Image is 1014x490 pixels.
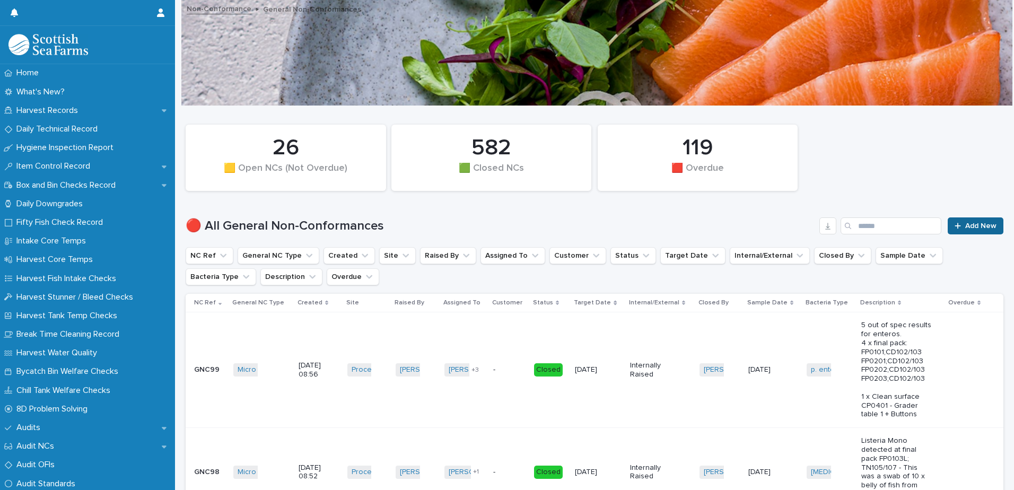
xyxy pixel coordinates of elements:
div: 🟨 Open NCs (Not Overdue) [204,163,368,185]
p: Bacteria Type [806,297,848,309]
button: Sample Date [876,247,943,264]
p: Description [860,297,895,309]
p: Daily Technical Record [12,124,106,134]
p: Status [533,297,553,309]
p: Internally Raised [630,463,666,482]
p: Box and Bin Checks Record [12,180,124,190]
p: Closed By [698,297,729,309]
button: Description [260,268,322,285]
div: 🟥 Overdue [616,163,780,185]
a: Processing/Lerwick Factory (Gremista) [352,468,480,477]
a: Non-Conformance [187,2,251,14]
p: - [493,468,526,477]
p: What's New? [12,87,73,97]
p: Customer [492,297,522,309]
button: Raised By [420,247,476,264]
p: Fifty Fish Check Record [12,217,111,227]
button: Site [379,247,416,264]
a: [PERSON_NAME] [449,468,506,477]
a: [PERSON_NAME] [704,468,762,477]
p: [DATE] 08:52 [299,463,334,482]
p: Audit OFIs [12,460,63,470]
img: mMrefqRFQpe26GRNOUkG [8,34,88,55]
input: Search [841,217,941,234]
p: Overdue [948,297,975,309]
span: + 3 [471,367,479,373]
p: Audit NCs [12,441,63,451]
p: [DATE] [575,365,610,374]
p: Harvest Core Temps [12,255,101,265]
button: Status [610,247,656,264]
p: Target Date [574,297,611,309]
p: Created [298,297,322,309]
button: Closed By [814,247,871,264]
p: Harvest Tank Temp Checks [12,311,126,321]
div: 🟩 Closed NCs [409,163,574,185]
a: [PERSON_NAME] [400,365,458,374]
a: Micro Out of Spec [238,468,299,477]
p: Assigned To [443,297,480,309]
p: Intake Core Temps [12,236,94,246]
p: General Non-Conformances [263,3,361,14]
button: Target Date [660,247,725,264]
p: Item Control Record [12,161,99,171]
p: Bycatch Bin Welfare Checks [12,366,127,377]
a: Add New [948,217,1003,234]
p: GNC99 [194,363,222,374]
p: NC Ref [194,297,216,309]
a: Micro Out of Spec [238,365,299,374]
p: Audit Standards [12,479,84,489]
p: - [493,365,526,374]
button: Customer [549,247,606,264]
p: Harvest Water Quality [12,348,106,358]
button: Internal/External [730,247,810,264]
a: [MEDICAL_DATA] [811,468,868,477]
p: Internal/External [629,297,679,309]
div: Closed [534,466,563,479]
a: [PERSON_NAME] [449,365,506,374]
p: GNC98 [194,466,222,477]
a: p. enterobacteriaceae [811,365,887,374]
p: Hygiene Inspection Report [12,143,122,153]
p: Sample Date [747,297,788,309]
tr: GNC99GNC99 Micro Out of Spec [DATE] 08:56Processing/Lerwick Factory (Gremista) [PERSON_NAME] [PER... [186,312,1003,428]
p: Daily Downgrades [12,199,91,209]
p: [DATE] [748,468,784,477]
p: Harvest Stunner / Bleed Checks [12,292,142,302]
a: Processing/Lerwick Factory (Gremista) [352,365,480,374]
p: 5 out of spec results for enteros. 4 x final pack: FP0101;CD102/103 FP0201;CD102/103 FP0202;CD102... [861,321,932,419]
p: Chill Tank Welfare Checks [12,386,119,396]
div: 582 [409,135,574,161]
button: NC Ref [186,247,233,264]
button: General NC Type [238,247,319,264]
span: Add New [965,222,996,230]
p: Audits [12,423,49,433]
p: Internally Raised [630,361,666,379]
p: [DATE] [748,365,784,374]
a: [PERSON_NAME] [704,365,762,374]
p: [DATE] [575,468,610,477]
p: [DATE] 08:56 [299,361,334,379]
p: 8D Problem Solving [12,404,96,414]
p: Break Time Cleaning Record [12,329,128,339]
p: Harvest Records [12,106,86,116]
div: 26 [204,135,368,161]
a: [PERSON_NAME] [400,468,458,477]
h1: 🔴 All General Non-Conformances [186,218,815,234]
button: Assigned To [480,247,545,264]
p: Site [346,297,359,309]
p: Raised By [395,297,424,309]
p: Home [12,68,47,78]
button: Bacteria Type [186,268,256,285]
span: + 1 [473,469,479,475]
button: Created [324,247,375,264]
p: Harvest Fish Intake Checks [12,274,125,284]
div: Closed [534,363,563,377]
p: General NC Type [232,297,284,309]
div: 119 [616,135,780,161]
button: Overdue [327,268,379,285]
